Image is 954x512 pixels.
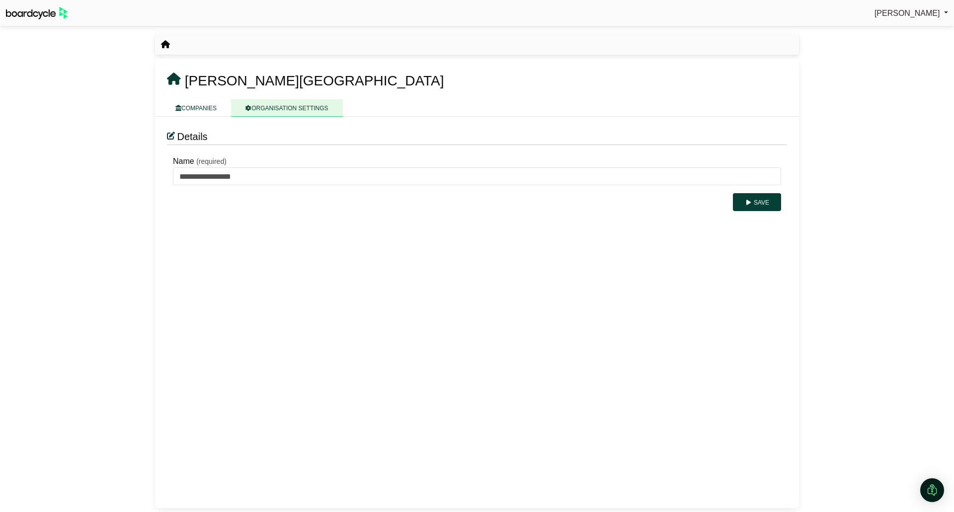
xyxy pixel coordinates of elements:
small: (required) [196,157,227,165]
nav: breadcrumb [161,38,170,51]
a: ORGANISATION SETTINGS [231,99,342,117]
div: Open Intercom Messenger [920,478,944,502]
a: COMPANIES [161,99,231,117]
span: [PERSON_NAME][GEOGRAPHIC_DATA] [185,73,444,88]
span: Details [177,131,207,142]
span: [PERSON_NAME] [874,9,940,17]
img: BoardcycleBlackGreen-aaafeed430059cb809a45853b8cf6d952af9d84e6e89e1f1685b34bfd5cb7d64.svg [6,7,68,19]
a: [PERSON_NAME] [874,7,948,20]
label: Name [173,155,194,168]
button: Save [733,193,781,211]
